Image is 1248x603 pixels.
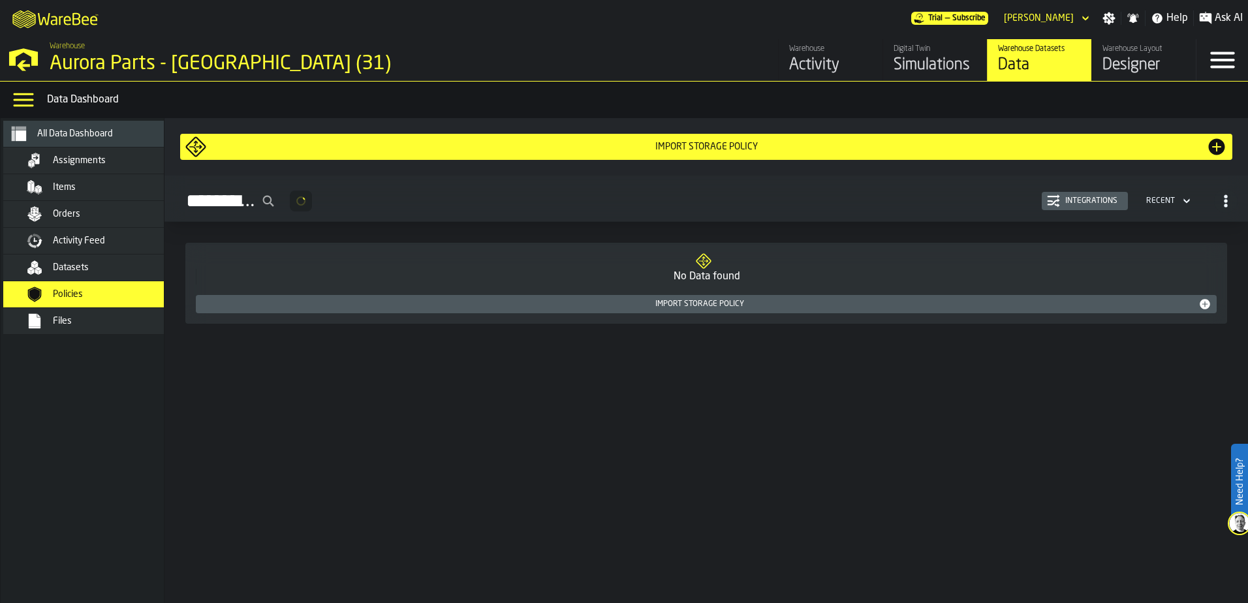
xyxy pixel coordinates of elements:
div: Data [998,55,1081,76]
div: Import Storage Policy [206,142,1206,152]
div: Activity [789,55,872,76]
div: Data Dashboard [47,92,1243,108]
div: ButtonLoadMore-Loading...-Prev-First-Last [285,191,317,211]
span: Trial [928,14,943,23]
li: menu Assignments [3,147,186,174]
div: DropdownMenuValue-Bob Lueken Lueken [999,10,1092,26]
span: All Data Dashboard [37,129,113,139]
div: Import Storage Policy [201,300,1198,309]
label: button-toggle-Notifications [1121,12,1145,25]
li: menu All Data Dashboard [3,121,186,147]
span: Subscribe [952,14,986,23]
div: Warehouse Datasets [998,44,1081,54]
div: Aurora Parts - [GEOGRAPHIC_DATA] (31) [50,52,402,76]
h2: button-Storage Policy [164,176,1248,222]
div: DropdownMenuValue-4 [1141,193,1193,209]
button: button-Import Storage Policy [180,134,1232,160]
a: link-to-/wh/i/aa2e4adb-2cd5-4688-aa4a-ec82bcf75d46/designer [1091,39,1196,81]
li: menu Activity Feed [3,228,186,255]
span: Help [1166,10,1188,26]
a: link-to-/wh/i/aa2e4adb-2cd5-4688-aa4a-ec82bcf75d46/feed/ [778,39,882,81]
div: Integrations [1060,196,1123,206]
div: DropdownMenuValue-4 [1146,196,1175,206]
div: Digital Twin [894,44,976,54]
span: Activity Feed [53,236,105,246]
div: Warehouse Layout [1102,44,1185,54]
button: button-Import Storage Policy [196,295,1217,313]
div: Warehouse [789,44,872,54]
li: menu Items [3,174,186,201]
label: button-toggle-Menu [1196,39,1248,81]
span: Files [53,316,72,326]
a: link-to-/wh/i/aa2e4adb-2cd5-4688-aa4a-ec82bcf75d46/simulations [882,39,987,81]
span: Warehouse [50,42,85,51]
div: Simulations [894,55,976,76]
a: link-to-/wh/i/aa2e4adb-2cd5-4688-aa4a-ec82bcf75d46/pricing/ [911,12,988,25]
label: button-toggle-Settings [1097,12,1121,25]
label: button-toggle-Ask AI [1194,10,1248,26]
li: menu Files [3,308,186,335]
div: Designer [1102,55,1185,76]
li: menu Policies [3,281,186,308]
span: Orders [53,209,80,219]
label: Need Help? [1232,445,1247,518]
div: DropdownMenuValue-Bob Lueken Lueken [1004,13,1074,23]
label: button-toggle-Data Menu [5,87,42,113]
label: button-toggle-Help [1146,10,1193,26]
span: Datasets [53,262,89,273]
span: Items [53,182,76,193]
div: Menu Subscription [911,12,988,25]
a: link-to-/wh/i/aa2e4adb-2cd5-4688-aa4a-ec82bcf75d46/data [987,39,1091,81]
span: Ask AI [1215,10,1243,26]
span: — [945,14,950,23]
span: Assignments [53,155,106,166]
div: No Data found [196,269,1217,285]
li: menu Orders [3,201,186,228]
button: button-Integrations [1042,192,1128,210]
li: menu Datasets [3,255,186,281]
span: Policies [53,289,83,300]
